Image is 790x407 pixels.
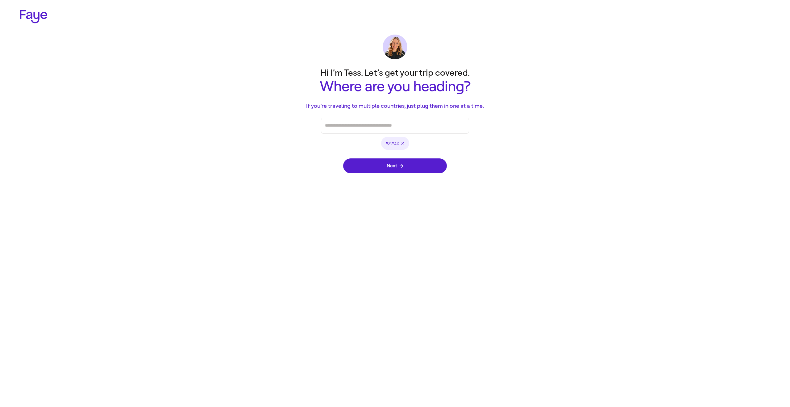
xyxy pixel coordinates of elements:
[343,158,447,173] button: Next
[272,79,518,94] h1: Where are you heading?
[272,102,518,110] p: If you’re traveling to multiple countries, just plug them in one at a time.
[325,118,465,133] div: Press enter after you type each destination
[272,67,518,79] p: Hi I’m Tess. Let’s get your trip covered.
[381,137,409,150] li: טביליסי
[387,163,403,168] span: Next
